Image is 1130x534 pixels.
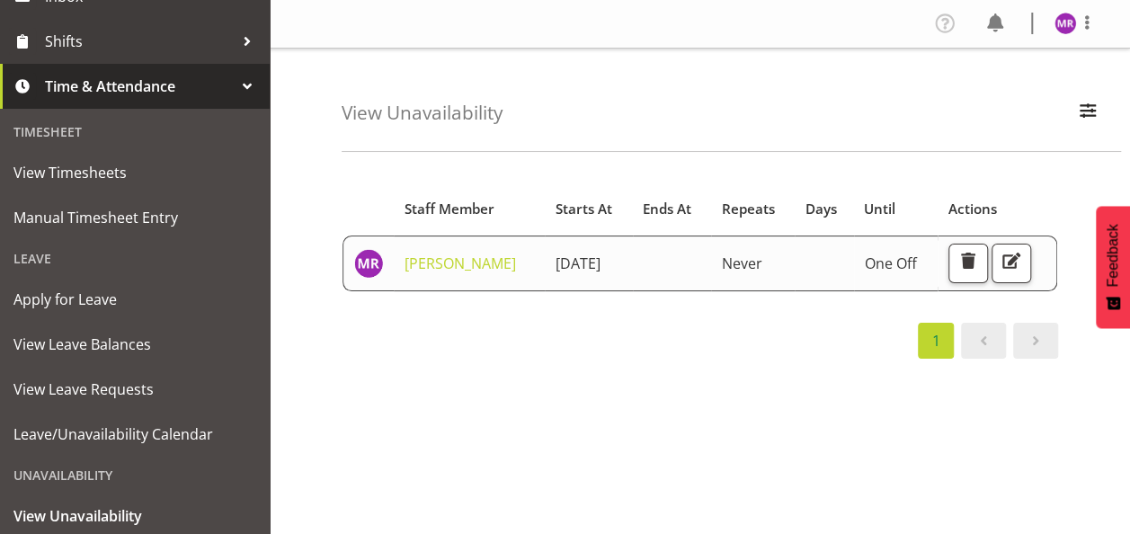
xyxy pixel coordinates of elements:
[864,199,895,219] span: Until
[1054,13,1076,34] img: minu-rana11870.jpg
[4,322,265,367] a: View Leave Balances
[643,199,691,219] span: Ends At
[404,199,494,219] span: Staff Member
[13,331,256,358] span: View Leave Balances
[1069,93,1107,133] button: Filter Employees
[992,244,1031,283] button: Edit Unavailability
[13,286,256,313] span: Apply for Leave
[722,254,762,273] span: Never
[556,254,601,273] span: [DATE]
[13,159,256,186] span: View Timesheets
[1105,224,1121,287] span: Feedback
[342,102,503,123] h4: View Unavailability
[4,412,265,457] a: Leave/Unavailability Calendar
[865,254,917,273] span: One Off
[4,150,265,195] a: View Timesheets
[556,199,612,219] span: Starts At
[354,249,383,278] img: minu-rana11870.jpg
[805,199,836,219] span: Days
[4,195,265,240] a: Manual Timesheet Entry
[4,240,265,277] div: Leave
[45,73,234,100] span: Time & Attendance
[948,199,996,219] span: Actions
[13,503,256,530] span: View Unavailability
[948,244,988,283] button: Delete Unavailability
[405,254,516,273] a: [PERSON_NAME]
[4,113,265,150] div: Timesheet
[721,199,774,219] span: Repeats
[4,277,265,322] a: Apply for Leave
[4,457,265,494] div: Unavailability
[45,28,234,55] span: Shifts
[13,421,256,448] span: Leave/Unavailability Calendar
[4,367,265,412] a: View Leave Requests
[13,204,256,231] span: Manual Timesheet Entry
[13,376,256,403] span: View Leave Requests
[1096,206,1130,328] button: Feedback - Show survey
